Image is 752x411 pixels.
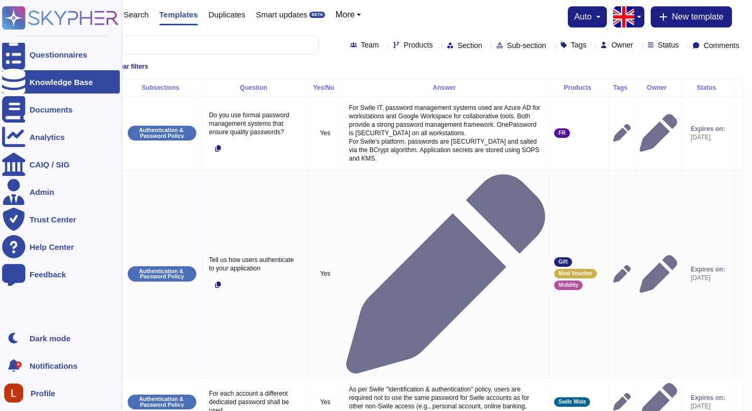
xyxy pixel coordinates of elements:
[558,399,586,405] span: Swile Wide
[2,98,120,121] a: Documents
[313,398,337,406] p: Yes
[113,63,148,70] span: Clear filters
[30,216,76,223] div: Trust Center
[30,106,73,114] div: Documents
[4,384,23,403] img: user
[554,85,604,91] div: Products
[571,41,587,49] span: Tags
[613,85,631,91] div: Tags
[691,394,725,402] span: Expires on:
[558,130,565,136] span: FR
[123,11,149,18] span: Search
[336,11,355,19] span: More
[558,259,567,265] span: Gift
[458,42,482,49] span: Section
[256,11,308,18] span: Smart updates
[30,188,54,196] div: Admin
[691,265,725,274] span: Expires on:
[309,12,325,18] div: BETA
[2,235,120,258] a: Help Center
[2,70,120,94] a: Knowledge Base
[2,263,120,286] a: Feedback
[574,13,601,21] button: auto
[611,41,633,49] span: Owner
[2,208,120,231] a: Trust Center
[208,11,245,18] span: Duplicates
[206,253,304,275] p: Tell us how users authenticate to your application
[558,271,592,276] span: Meal Voucher
[30,362,78,370] span: Notifications
[404,41,433,49] span: Products
[686,85,730,91] div: Status
[30,243,74,251] div: Help Center
[2,153,120,176] a: CAIQ / SIG
[346,101,545,165] p: For Swile IT, password management systems used are Azure AD for workstations and Google Workspace...
[672,13,724,21] span: New template
[131,396,193,407] p: Authentication & Password Policy
[2,125,120,148] a: Analytics
[691,402,725,410] span: [DATE]
[127,85,197,91] div: Subsections
[159,11,198,18] span: Templates
[558,283,578,288] span: Mobility
[30,161,70,169] div: CAIQ / SIG
[2,381,31,405] button: user
[15,361,22,368] div: 8
[30,51,87,59] div: Questionnaires
[574,13,592,21] span: auto
[361,41,379,49] span: Team
[313,85,337,91] div: Yes/No
[206,85,304,91] div: Question
[703,42,739,49] span: Comments
[30,334,71,342] div: Dark mode
[30,133,65,141] div: Analytics
[346,85,545,91] div: Answer
[30,270,66,278] div: Feedback
[206,108,304,139] p: Do you use formal password management systems that ensure quality passwords?
[313,269,337,278] p: Yes
[691,125,725,133] span: Expires on:
[131,268,193,279] p: Authentication & Password Policy
[31,389,55,397] span: Profile
[651,6,732,27] button: New template
[658,41,679,49] span: Status
[131,127,193,138] p: Authentication & Password Policy
[313,129,337,137] p: Yes
[30,78,93,86] div: Knowledge Base
[2,43,120,66] a: Questionnaires
[42,36,318,54] input: Search by keywords
[613,6,634,27] img: en
[691,133,725,142] span: [DATE]
[640,85,677,91] div: Owner
[507,42,546,49] span: Sub-section
[2,180,120,203] a: Admin
[691,274,725,282] span: [DATE]
[336,11,361,19] button: More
